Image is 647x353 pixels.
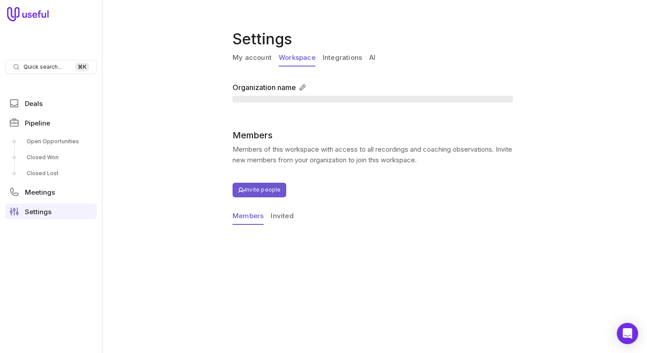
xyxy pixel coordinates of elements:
[25,100,43,107] span: Deals
[25,208,51,215] span: Settings
[233,130,513,141] h2: Members
[5,134,97,180] div: Pipeline submenu
[233,82,296,93] label: Organization name
[75,63,89,71] kbd: ⌘ K
[271,208,293,225] button: Invited
[617,323,638,344] div: Open Intercom Messenger
[5,115,97,131] a: Pipeline
[296,81,309,94] button: Edit organization name
[323,50,362,67] a: Integrations
[24,63,62,71] span: Quick search...
[233,50,272,67] a: My account
[5,166,97,180] a: Closed Lost
[369,50,375,67] a: AI
[5,134,97,149] a: Open Opportunities
[25,120,50,126] span: Pipeline
[5,150,97,165] a: Closed Won
[5,95,97,111] a: Deals
[233,96,513,102] span: ‌
[5,204,97,220] a: Settings
[233,28,517,50] h1: Settings
[25,189,55,196] span: Meetings
[233,208,264,225] button: Members
[233,183,286,197] button: Invite people
[5,184,97,200] a: Meetings
[233,144,513,165] p: Members of this workspace with access to all recordings and coaching observations. Invite new mem...
[279,50,316,67] a: Workspace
